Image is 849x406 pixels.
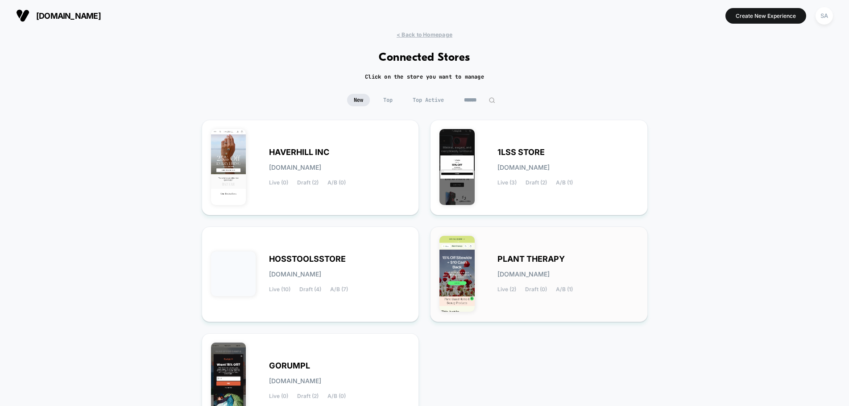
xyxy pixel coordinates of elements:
[813,7,836,25] button: SA
[269,286,290,293] span: Live (10)
[497,271,550,277] span: [DOMAIN_NAME]
[497,256,565,262] span: PLANT THERAPY
[269,180,288,186] span: Live (0)
[211,129,246,205] img: HAVERHILL_INC
[327,180,346,186] span: A/B (0)
[397,31,452,38] span: < Back to Homepage
[330,286,348,293] span: A/B (7)
[365,73,484,80] h2: Click on the store you want to manage
[497,164,550,171] span: [DOMAIN_NAME]
[269,256,346,262] span: HOSSTOOLSSTORE
[816,7,833,25] div: SA
[211,251,256,296] img: HOSSTOOLSSTORE
[269,271,321,277] span: [DOMAIN_NAME]
[269,149,329,155] span: HAVERHILL INC
[439,236,475,312] img: PLANT_THERAPY
[439,129,475,205] img: 1LSS_STORE
[269,363,310,369] span: GORUMPL
[269,164,321,171] span: [DOMAIN_NAME]
[347,94,370,106] span: New
[556,286,573,293] span: A/B (1)
[16,9,29,22] img: Visually logo
[497,149,545,155] span: 1LSS STORE
[489,97,495,104] img: edit
[497,286,516,293] span: Live (2)
[297,180,319,186] span: Draft (2)
[269,378,321,384] span: [DOMAIN_NAME]
[36,11,101,21] span: [DOMAIN_NAME]
[497,180,517,186] span: Live (3)
[327,393,346,399] span: A/B (0)
[13,8,104,23] button: [DOMAIN_NAME]
[526,180,547,186] span: Draft (2)
[269,393,288,399] span: Live (0)
[556,180,573,186] span: A/B (1)
[525,286,547,293] span: Draft (0)
[379,51,470,64] h1: Connected Stores
[299,286,321,293] span: Draft (4)
[377,94,399,106] span: Top
[297,393,319,399] span: Draft (2)
[725,8,806,24] button: Create New Experience
[406,94,451,106] span: Top Active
